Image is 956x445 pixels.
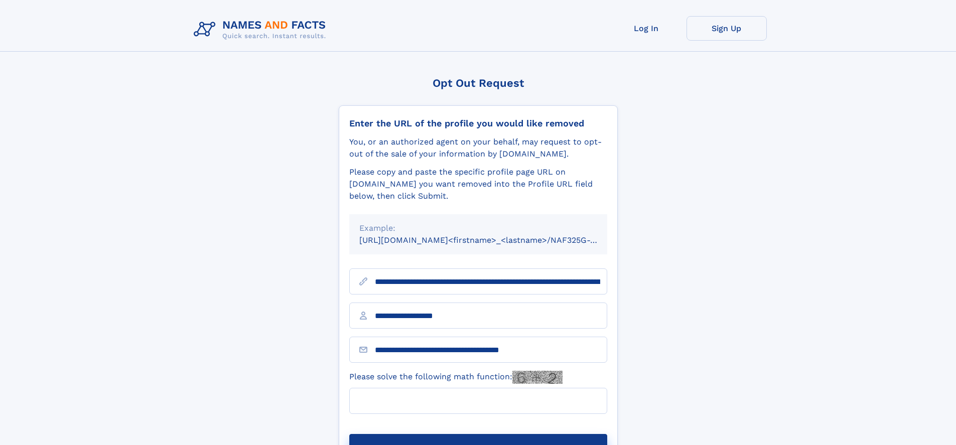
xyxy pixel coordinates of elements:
[349,136,607,160] div: You, or an authorized agent on your behalf, may request to opt-out of the sale of your informatio...
[349,166,607,202] div: Please copy and paste the specific profile page URL on [DOMAIN_NAME] you want removed into the Pr...
[349,118,607,129] div: Enter the URL of the profile you would like removed
[687,16,767,41] a: Sign Up
[339,77,618,89] div: Opt Out Request
[359,235,626,245] small: [URL][DOMAIN_NAME]<firstname>_<lastname>/NAF325G-xxxxxxxx
[606,16,687,41] a: Log In
[359,222,597,234] div: Example:
[190,16,334,43] img: Logo Names and Facts
[349,371,563,384] label: Please solve the following math function:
